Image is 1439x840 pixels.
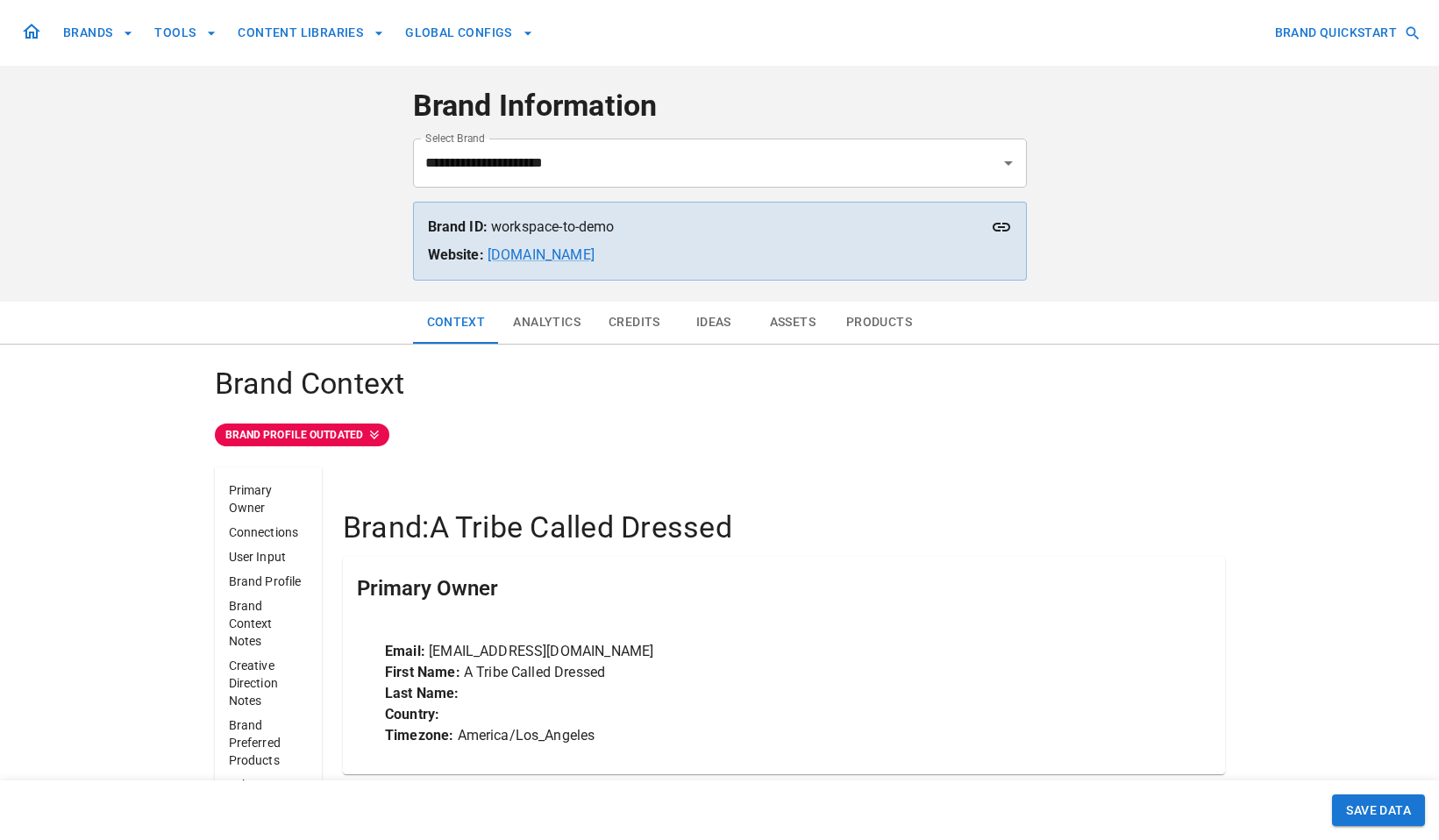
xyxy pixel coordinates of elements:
[385,685,459,701] strong: Last Name:
[428,217,1012,238] p: workspace-to-demo
[1268,17,1425,49] button: BRAND QUICKSTART
[229,716,309,769] p: Brand Preferred Products
[674,302,753,344] button: Ideas
[215,366,1225,402] h4: Brand Context
[357,574,498,602] h5: Primary Owner
[343,509,1225,546] h4: Brand: A Tribe Called Dressed
[385,727,453,744] strong: Timezone:
[385,725,1183,746] p: America/Los_Angeles
[229,573,309,590] p: Brand Profile
[488,246,595,263] a: [DOMAIN_NAME]
[56,17,140,49] button: BRANDS
[229,523,309,541] p: Connections
[425,131,485,146] label: Select Brand
[595,302,674,344] button: Credits
[753,302,832,344] button: Assets
[385,664,460,680] strong: First Name:
[832,302,926,344] button: Products
[385,662,1183,683] p: A Tribe Called Dressed
[215,424,1225,446] a: BRAND PROFILE OUTDATED
[1332,794,1425,827] button: SAVE DATA
[428,218,488,235] strong: Brand ID:
[231,17,391,49] button: CONTENT LIBRARIES
[499,302,595,344] button: Analytics
[229,657,309,709] p: Creative Direction Notes
[413,302,500,344] button: Context
[225,427,363,443] p: BRAND PROFILE OUTDATED
[398,17,540,49] button: GLOBAL CONFIGS
[229,548,309,566] p: User Input
[385,643,425,659] strong: Email:
[343,557,1225,620] div: Primary Owner
[147,17,224,49] button: TOOLS
[229,481,309,516] p: Primary Owner
[428,246,484,263] strong: Website:
[385,706,439,723] strong: Country:
[229,776,309,811] p: Other Variables
[385,641,1183,662] p: [EMAIL_ADDRESS][DOMAIN_NAME]
[996,151,1021,175] button: Open
[413,88,1027,125] h4: Brand Information
[229,597,309,650] p: Brand Context Notes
